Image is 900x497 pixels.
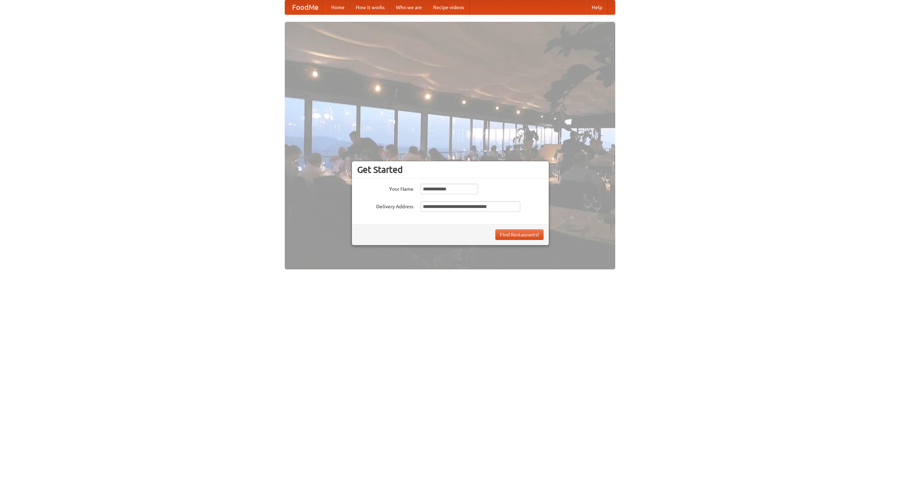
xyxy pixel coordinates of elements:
a: Help [586,0,608,14]
a: Who we are [390,0,427,14]
label: Delivery Address [357,201,413,210]
label: Your Name [357,184,413,192]
button: Find Restaurants! [495,229,544,240]
a: Recipe videos [427,0,470,14]
a: How it works [350,0,390,14]
a: FoodMe [285,0,326,14]
a: Home [326,0,350,14]
h3: Get Started [357,164,544,175]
